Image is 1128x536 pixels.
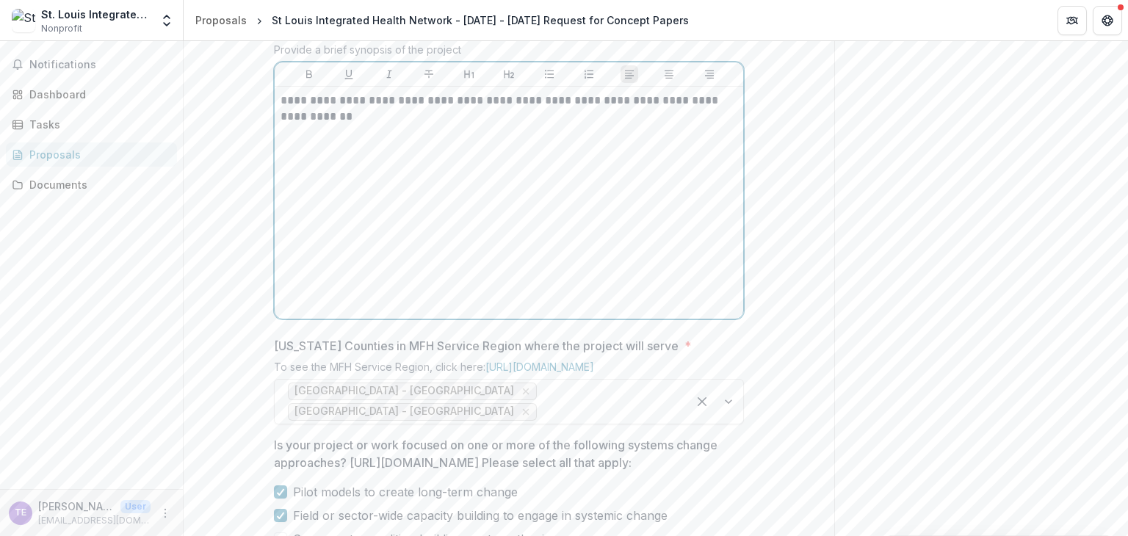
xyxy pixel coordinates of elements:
span: Pilot models to create long-term change [293,483,518,501]
p: Is your project or work focused on one or more of the following systems change approaches? [URL][... [274,436,735,471]
a: Dashboard [6,82,177,106]
button: Align Center [660,65,678,83]
button: Strike [420,65,438,83]
button: Heading 1 [460,65,478,83]
div: Proposals [29,147,165,162]
div: Provide a brief synopsis of the project [274,43,744,62]
nav: breadcrumb [189,10,695,31]
button: Heading 2 [500,65,518,83]
div: Remove Saint Louis Metropolitan Region - St. Louis City [518,384,533,399]
button: More [156,504,174,522]
a: [URL][DOMAIN_NAME] [485,361,594,373]
button: Align Right [701,65,718,83]
div: Tommy English [15,508,26,518]
p: [PERSON_NAME] [38,499,115,514]
span: Notifications [29,59,171,71]
button: Open entity switcher [156,6,177,35]
button: Align Left [621,65,638,83]
span: [GEOGRAPHIC_DATA] - [GEOGRAPHIC_DATA] [294,385,514,397]
a: Tasks [6,112,177,137]
button: Ordered List [580,65,598,83]
a: Proposals [6,142,177,167]
span: Nonprofit [41,22,82,35]
button: Notifications [6,53,177,76]
button: Underline [340,65,358,83]
a: Proposals [189,10,253,31]
p: User [120,500,151,513]
div: Remove Saint Louis Metropolitan Region - St. Louis County [518,405,533,419]
span: [GEOGRAPHIC_DATA] - [GEOGRAPHIC_DATA] [294,405,514,418]
span: Field or sector-wide capacity building to engage in systemic change [293,507,668,524]
div: Dashboard [29,87,165,102]
p: [US_STATE] Counties in MFH Service Region where the project will serve [274,337,679,355]
button: Partners [1057,6,1087,35]
div: St Louis Integrated Health Network - [DATE] - [DATE] Request for Concept Papers [272,12,689,28]
div: Documents [29,177,165,192]
div: Clear selected options [690,390,714,413]
button: Get Help [1093,6,1122,35]
p: [EMAIL_ADDRESS][DOMAIN_NAME] [38,514,151,527]
button: Bullet List [540,65,558,83]
img: St. Louis Integrated Health Network [12,9,35,32]
div: Proposals [195,12,247,28]
button: Bold [300,65,318,83]
div: Tasks [29,117,165,132]
a: Documents [6,173,177,197]
div: To see the MFH Service Region, click here: [274,361,744,379]
div: St. Louis Integrated Health Network [41,7,151,22]
button: Italicize [380,65,398,83]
